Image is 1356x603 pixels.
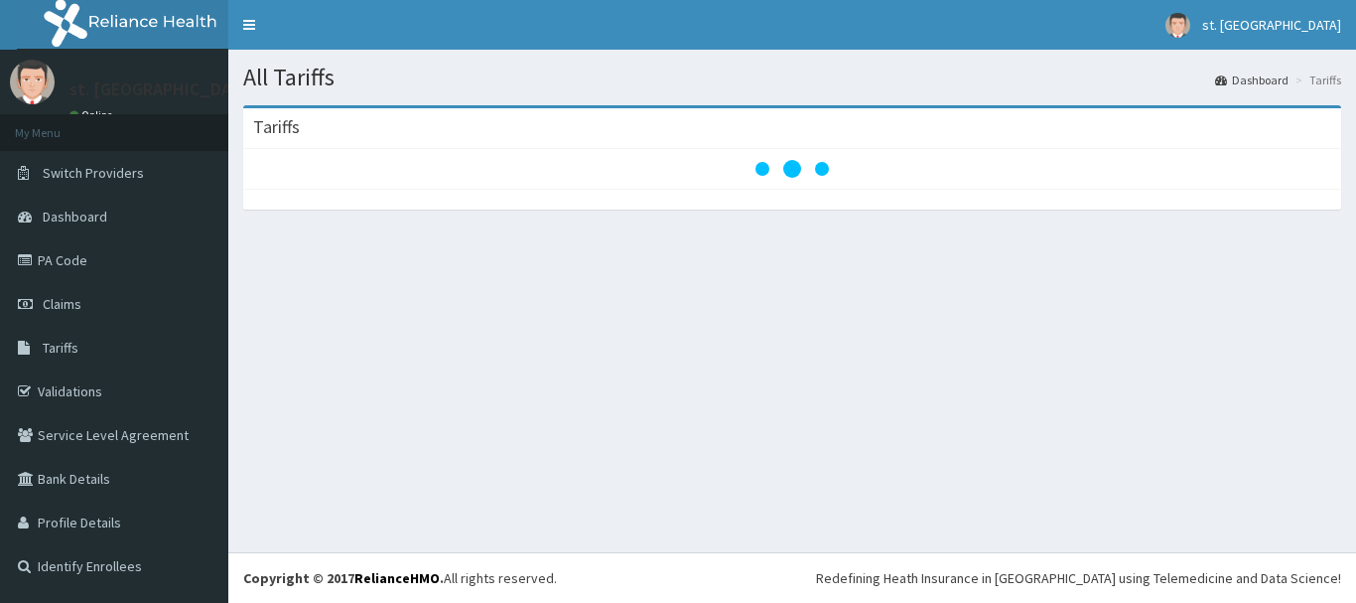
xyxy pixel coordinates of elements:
[1215,72,1288,88] a: Dashboard
[253,118,300,136] h3: Tariffs
[1202,16,1341,34] span: st. [GEOGRAPHIC_DATA]
[354,569,440,587] a: RelianceHMO
[243,65,1341,90] h1: All Tariffs
[69,80,257,98] p: st. [GEOGRAPHIC_DATA]
[752,129,832,209] svg: audio-loading
[1165,13,1190,38] img: User Image
[10,60,55,104] img: User Image
[1290,72,1341,88] li: Tariffs
[228,552,1356,603] footer: All rights reserved.
[43,339,78,357] span: Tariffs
[69,108,117,122] a: Online
[243,569,444,587] strong: Copyright © 2017 .
[816,568,1341,588] div: Redefining Heath Insurance in [GEOGRAPHIC_DATA] using Telemedicine and Data Science!
[43,208,107,226] span: Dashboard
[43,295,81,313] span: Claims
[43,164,144,182] span: Switch Providers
